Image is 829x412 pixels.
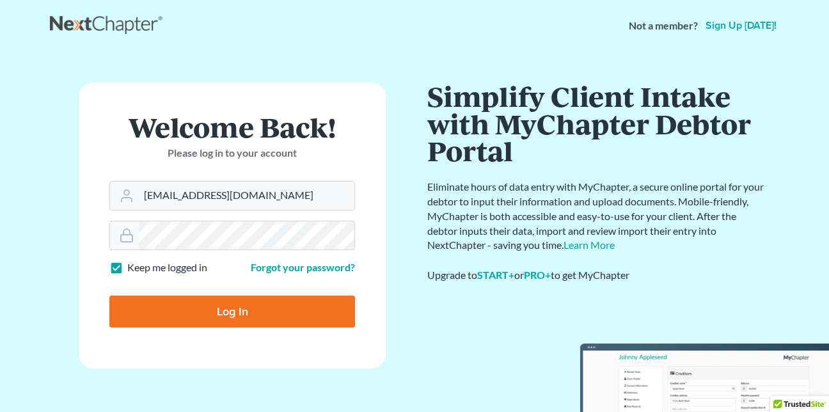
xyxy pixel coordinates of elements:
[139,182,354,210] input: Email Address
[524,269,551,281] a: PRO+
[477,269,514,281] a: START+
[109,113,355,141] h1: Welcome Back!
[629,19,698,33] strong: Not a member?
[427,83,766,164] h1: Simplify Client Intake with MyChapter Debtor Portal
[427,268,766,283] div: Upgrade to or to get MyChapter
[127,260,207,275] label: Keep me logged in
[109,296,355,328] input: Log In
[427,180,766,253] p: Eliminate hours of data entry with MyChapter, a secure online portal for your debtor to input the...
[251,261,355,273] a: Forgot your password?
[703,20,779,31] a: Sign up [DATE]!
[564,239,615,251] a: Learn More
[109,146,355,161] p: Please log in to your account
